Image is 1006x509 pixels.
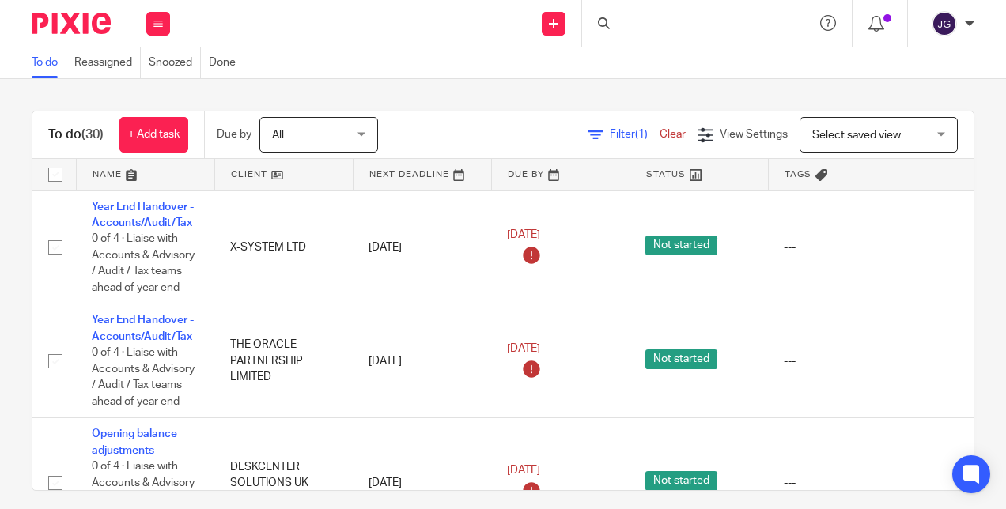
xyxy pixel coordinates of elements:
[353,304,491,418] td: [DATE]
[635,129,648,140] span: (1)
[92,428,177,455] a: Opening balance adjustments
[507,465,540,476] span: [DATE]
[507,229,540,240] span: [DATE]
[92,202,194,228] a: Year End Handover - Accounts/Audit/Tax
[272,130,284,141] span: All
[660,129,686,140] a: Clear
[353,190,491,304] td: [DATE]
[92,315,194,341] a: Year End Handover - Accounts/Audit/Tax
[214,304,353,418] td: THE ORACLE PARTNERSHIP LIMITED
[812,130,901,141] span: Select saved view
[119,117,188,153] a: + Add task
[32,13,111,34] img: Pixie
[784,353,998,369] div: ---
[48,126,104,143] h1: To do
[720,129,788,140] span: View Settings
[32,47,66,78] a: To do
[932,11,957,36] img: svg%3E
[74,47,141,78] a: Reassigned
[217,126,251,142] p: Due by
[92,347,195,407] span: 0 of 4 · Liaise with Accounts & Advisory / Audit / Tax teams ahead of year end
[209,47,244,78] a: Done
[92,233,195,293] span: 0 of 4 · Liaise with Accounts & Advisory / Audit / Tax teams ahead of year end
[784,239,998,255] div: ---
[645,471,717,491] span: Not started
[81,128,104,141] span: (30)
[785,170,811,179] span: Tags
[645,349,717,369] span: Not started
[507,343,540,354] span: [DATE]
[149,47,201,78] a: Snoozed
[610,129,660,140] span: Filter
[784,475,998,491] div: ---
[214,190,353,304] td: X-SYSTEM LTD
[645,236,717,255] span: Not started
